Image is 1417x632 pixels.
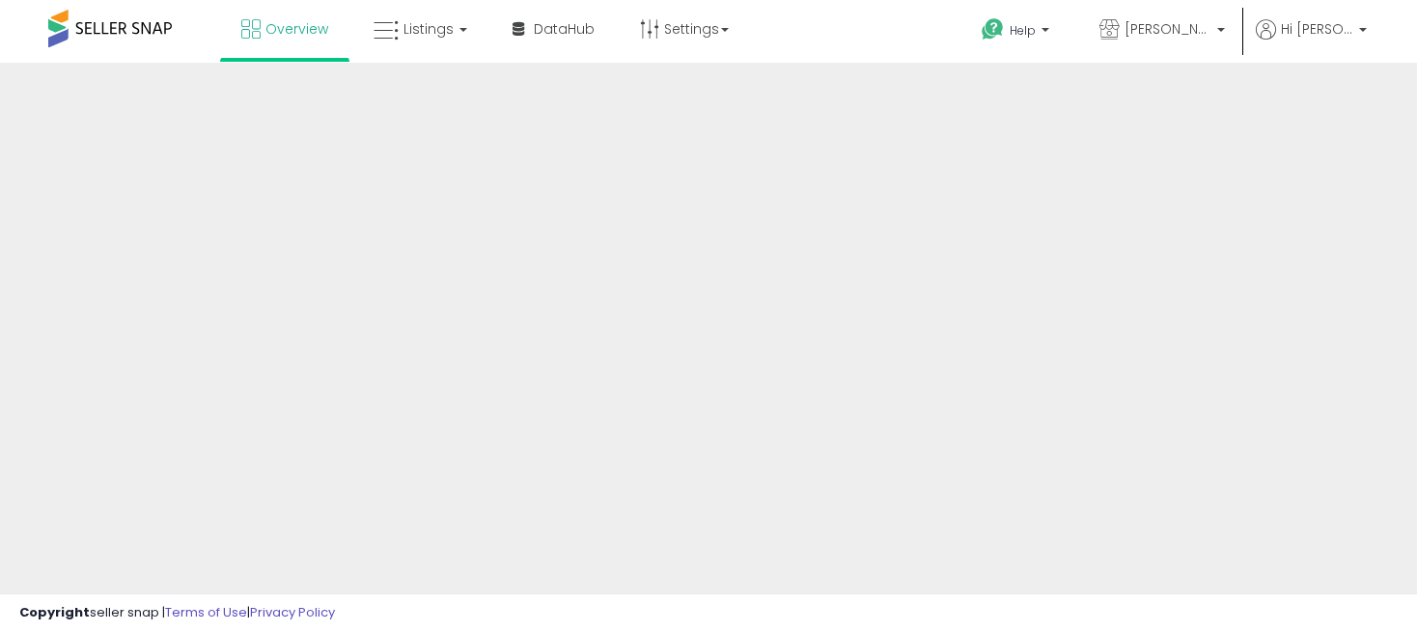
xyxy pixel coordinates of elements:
a: Terms of Use [165,603,247,621]
span: Listings [403,19,454,39]
span: [PERSON_NAME] LLC [1125,19,1211,39]
span: DataHub [534,19,595,39]
strong: Copyright [19,603,90,621]
div: seller snap | | [19,604,335,622]
a: Hi [PERSON_NAME] [1256,19,1367,63]
a: Help [966,3,1069,63]
a: Privacy Policy [250,603,335,621]
span: Overview [265,19,328,39]
span: Help [1010,22,1036,39]
span: Hi [PERSON_NAME] [1281,19,1353,39]
i: Get Help [981,17,1005,41]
